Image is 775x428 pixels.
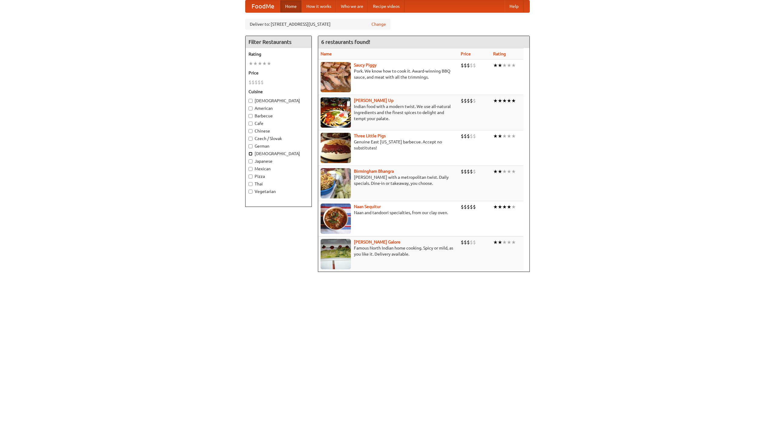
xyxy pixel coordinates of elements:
[368,0,404,12] a: Recipe videos
[511,97,516,104] li: ★
[321,133,351,163] img: littlepigs.jpg
[507,204,511,210] li: ★
[336,0,368,12] a: Who we are
[253,60,258,67] li: ★
[467,97,470,104] li: $
[249,99,252,103] input: [DEMOGRAPHIC_DATA]
[502,62,507,69] li: ★
[498,168,502,175] li: ★
[502,168,507,175] li: ★
[249,122,252,126] input: Cafe
[249,188,308,194] label: Vegetarian
[249,106,252,110] input: American
[461,133,464,139] li: $
[473,239,476,246] li: $
[507,239,511,246] li: ★
[321,39,370,45] ng-pluralize: 6 restaurants found!
[249,173,308,179] label: Pizza
[321,139,456,151] p: Genuine East [US_STATE] barbecue. Accept no substitutes!
[246,0,280,12] a: FoodMe
[464,62,467,69] li: $
[249,79,252,86] li: $
[464,97,467,104] li: $
[354,133,386,138] a: Three Little Pigs
[461,97,464,104] li: $
[470,204,473,210] li: $
[249,70,308,76] h5: Price
[502,204,507,210] li: ★
[470,62,473,69] li: $
[470,168,473,175] li: $
[261,79,264,86] li: $
[507,168,511,175] li: ★
[354,63,377,67] a: Saucy Piggy
[249,105,308,111] label: American
[321,239,351,269] img: currygalore.jpg
[461,168,464,175] li: $
[511,62,516,69] li: ★
[249,158,308,164] label: Japanese
[371,21,386,27] a: Change
[473,133,476,139] li: $
[249,151,308,157] label: [DEMOGRAPHIC_DATA]
[461,204,464,210] li: $
[249,136,308,142] label: Czech / Slovak
[249,190,252,194] input: Vegetarian
[507,133,511,139] li: ★
[249,114,252,118] input: Barbecue
[493,239,498,246] li: ★
[354,240,401,244] a: [PERSON_NAME] Galore
[464,204,467,210] li: $
[249,60,253,67] li: ★
[321,245,456,257] p: Famous North Indian home cooking. Spicy or mild, as you like it. Delivery available.
[354,169,394,174] a: Birmingham Bhangra
[258,79,261,86] li: $
[473,62,476,69] li: $
[249,89,308,95] h5: Cuisine
[493,97,498,104] li: ★
[354,204,381,209] a: Naan Sequitur
[498,133,502,139] li: ★
[493,133,498,139] li: ★
[498,62,502,69] li: ★
[502,97,507,104] li: ★
[280,0,302,12] a: Home
[470,239,473,246] li: $
[470,97,473,104] li: $
[321,103,456,122] p: Indian food with a modern twist. We use all-natural ingredients and the finest spices to delight ...
[252,79,255,86] li: $
[249,128,308,134] label: Chinese
[249,120,308,126] label: Cafe
[321,51,332,56] a: Name
[467,62,470,69] li: $
[470,133,473,139] li: $
[249,182,252,186] input: Thai
[467,133,470,139] li: $
[321,168,351,198] img: bhangra.jpg
[473,204,476,210] li: $
[249,167,252,171] input: Mexican
[461,51,471,56] a: Price
[502,133,507,139] li: ★
[249,129,252,133] input: Chinese
[511,204,516,210] li: ★
[255,79,258,86] li: $
[493,168,498,175] li: ★
[511,133,516,139] li: ★
[493,204,498,210] li: ★
[249,159,252,163] input: Japanese
[354,98,394,103] a: [PERSON_NAME] Up
[461,239,464,246] li: $
[464,168,467,175] li: $
[249,181,308,187] label: Thai
[249,152,252,156] input: [DEMOGRAPHIC_DATA]
[498,204,502,210] li: ★
[473,97,476,104] li: $
[502,239,507,246] li: ★
[249,166,308,172] label: Mexican
[493,51,506,56] a: Rating
[505,0,523,12] a: Help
